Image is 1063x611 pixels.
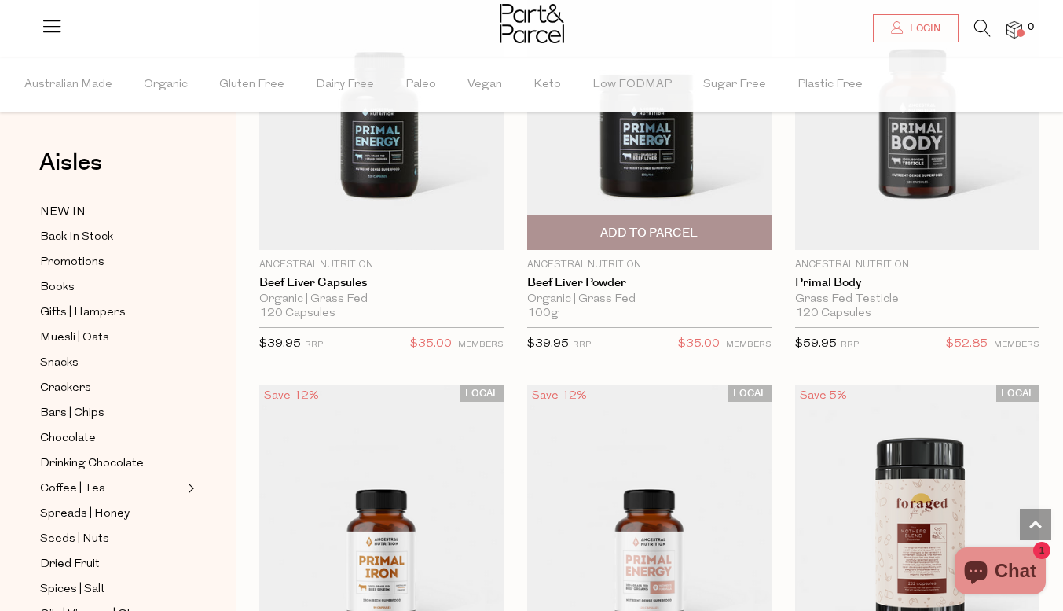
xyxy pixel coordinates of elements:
[573,340,591,349] small: RRP
[40,403,183,423] a: Bars | Chips
[40,379,91,398] span: Crackers
[946,334,988,355] span: $52.85
[527,258,772,272] p: Ancestral Nutrition
[795,276,1039,290] a: Primal Body
[40,454,183,473] a: Drinking Chocolate
[40,329,109,348] span: Muesli | Oats
[259,293,504,307] div: Organic | Grass Fed
[40,504,183,524] a: Spreads | Honey
[40,202,183,222] a: NEW IN
[40,580,183,599] a: Spices | Salt
[527,276,772,290] a: Beef Liver Powder
[316,57,374,112] span: Dairy Free
[259,258,504,272] p: Ancestral Nutrition
[996,385,1039,402] span: LOCAL
[40,303,183,322] a: Gifts | Hampers
[533,57,561,112] span: Keto
[410,334,452,355] span: $35.00
[40,252,183,272] a: Promotions
[40,580,105,599] span: Spices | Salt
[873,14,959,42] a: Login
[40,278,75,297] span: Books
[797,57,863,112] span: Plastic Free
[527,338,569,350] span: $39.95
[795,307,871,321] span: 120 Capsules
[728,385,772,402] span: LOCAL
[39,145,102,180] span: Aisles
[40,505,130,524] span: Spreads | Honey
[40,480,105,499] span: Coffee | Tea
[40,529,183,549] a: Seeds | Nuts
[40,328,183,348] a: Muesli | Oats
[40,429,183,448] a: Chocolate
[259,307,335,321] span: 120 Capsules
[40,479,183,499] a: Coffee | Tea
[678,334,720,355] span: $35.00
[40,429,96,448] span: Chocolate
[592,57,672,112] span: Low FODMAP
[527,307,559,321] span: 100g
[40,554,183,574] a: Dried Fruit
[460,385,504,402] span: LOCAL
[500,4,564,43] img: Part&Parcel
[467,57,502,112] span: Vegan
[1024,20,1038,35] span: 0
[527,215,772,250] button: Add To Parcel
[40,304,126,322] span: Gifts | Hampers
[527,385,592,407] div: Save 12%
[726,340,772,349] small: MEMBERS
[40,455,144,473] span: Drinking Chocolate
[795,293,1039,307] div: Grass Fed Testicle
[841,340,859,349] small: RRP
[259,276,504,290] a: Beef Liver Capsules
[40,227,183,247] a: Back In Stock
[795,258,1039,272] p: Ancestral Nutrition
[795,338,837,350] span: $59.95
[40,253,104,272] span: Promotions
[40,278,183,297] a: Books
[458,340,504,349] small: MEMBERS
[184,479,195,498] button: Expand/Collapse Coffee | Tea
[40,530,109,549] span: Seeds | Nuts
[600,225,698,241] span: Add To Parcel
[259,338,301,350] span: $39.95
[40,555,100,574] span: Dried Fruit
[795,385,852,407] div: Save 5%
[259,385,324,407] div: Save 12%
[39,151,102,190] a: Aisles
[40,404,104,423] span: Bars | Chips
[405,57,436,112] span: Paleo
[994,340,1039,349] small: MEMBERS
[703,57,766,112] span: Sugar Free
[305,340,323,349] small: RRP
[40,378,183,398] a: Crackers
[906,22,940,35] span: Login
[40,203,86,222] span: NEW IN
[40,354,79,373] span: Snacks
[144,57,188,112] span: Organic
[950,547,1050,598] inbox-online-store-chat: Shopify online store chat
[24,57,112,112] span: Australian Made
[40,353,183,373] a: Snacks
[527,293,772,307] div: Organic | Grass Fed
[219,57,284,112] span: Gluten Free
[40,228,113,247] span: Back In Stock
[1006,21,1022,38] a: 0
